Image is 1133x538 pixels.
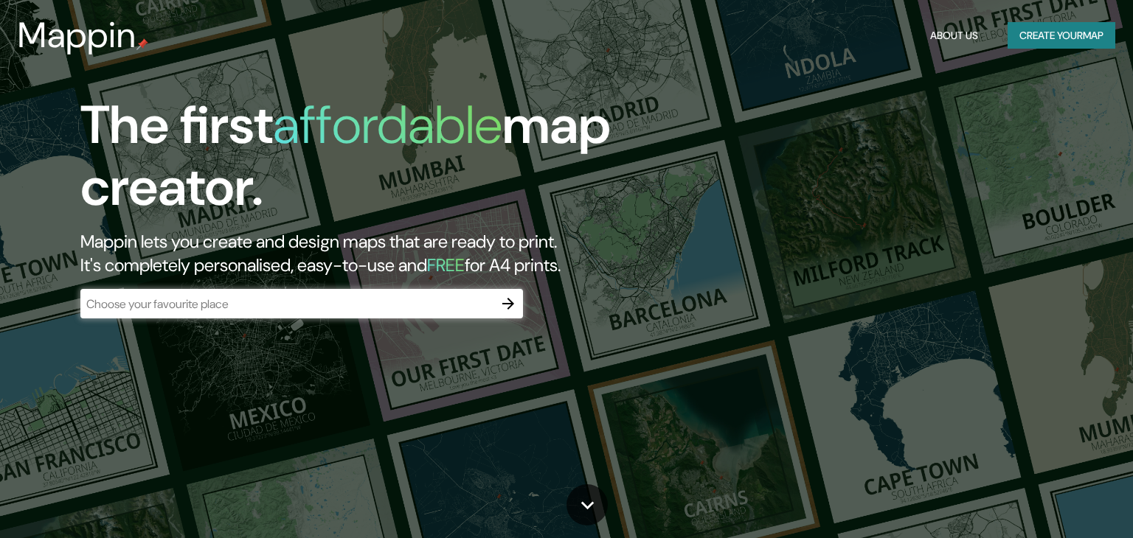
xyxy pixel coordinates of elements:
[1008,22,1115,49] button: Create yourmap
[427,254,465,276] h5: FREE
[136,38,148,50] img: mappin-pin
[273,91,502,159] h1: affordable
[80,94,647,230] h1: The first map creator.
[924,22,984,49] button: About Us
[80,230,647,277] h2: Mappin lets you create and design maps that are ready to print. It's completely personalised, eas...
[18,15,136,56] h3: Mappin
[80,296,493,312] input: Choose your favourite place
